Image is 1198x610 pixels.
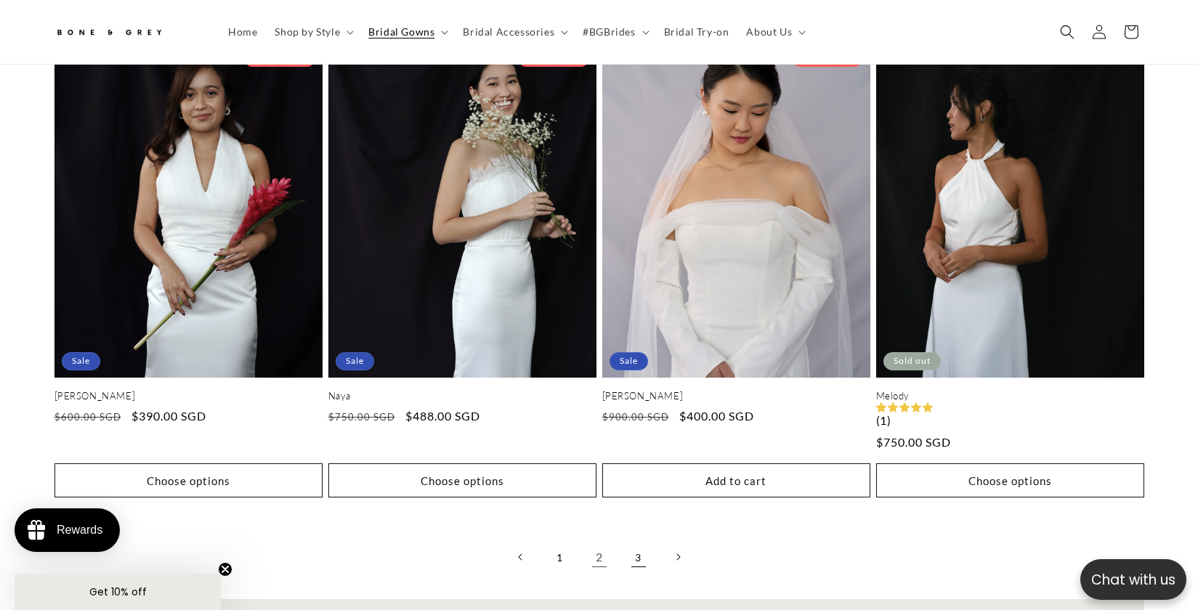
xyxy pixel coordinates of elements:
[737,17,812,47] summary: About Us
[54,390,323,402] a: [PERSON_NAME]
[275,25,340,38] span: Shop by Style
[602,463,870,497] button: Add to cart
[360,17,454,47] summary: Bridal Gowns
[505,541,537,573] a: Previous page
[1080,569,1186,590] p: Chat with us
[57,524,102,537] div: Rewards
[664,25,729,38] span: Bridal Try-on
[328,390,596,402] a: Naya
[876,463,1144,497] button: Choose options
[219,17,266,47] a: Home
[228,25,257,38] span: Home
[218,562,232,577] button: Close teaser
[49,15,205,49] a: Bone and Grey Bridal
[574,17,655,47] summary: #BGBrides
[454,17,574,47] summary: Bridal Accessories
[583,541,615,573] a: Page 2
[15,574,221,610] div: Get 10% offClose teaser
[54,541,1144,573] nav: Pagination
[746,25,792,38] span: About Us
[54,463,323,497] button: Choose options
[328,463,596,497] button: Choose options
[368,25,434,38] span: Bridal Gowns
[544,541,576,573] a: Page 1
[1051,16,1083,48] summary: Search
[876,390,1144,402] a: Melody
[1080,559,1186,600] button: Open chatbox
[583,25,635,38] span: #BGBrides
[623,541,655,573] a: Page 3
[266,17,360,47] summary: Shop by Style
[662,541,694,573] a: Next page
[54,20,163,44] img: Bone and Grey Bridal
[463,25,554,38] span: Bridal Accessories
[89,585,147,599] span: Get 10% off
[602,390,870,402] a: [PERSON_NAME]
[655,17,738,47] a: Bridal Try-on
